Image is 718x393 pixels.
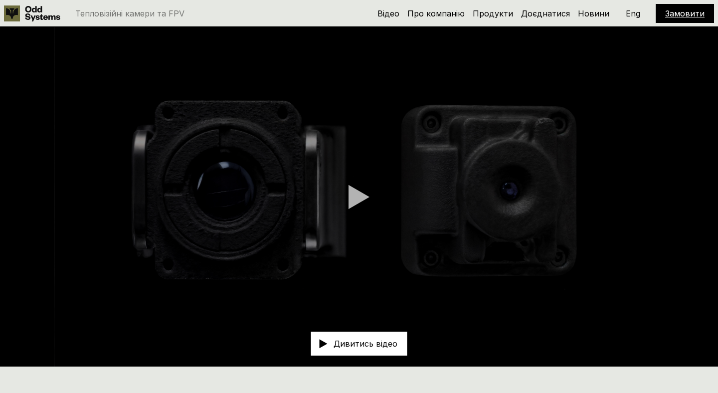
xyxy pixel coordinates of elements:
[626,9,640,17] p: Eng
[473,8,513,18] a: Продукти
[377,8,399,18] a: Відео
[334,340,397,348] p: Дивитись відео
[521,8,570,18] a: Доєднатися
[578,8,609,18] a: Новини
[75,9,184,17] p: Тепловізійні камери та FPV
[407,8,465,18] a: Про компанію
[665,8,705,18] a: Замовити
